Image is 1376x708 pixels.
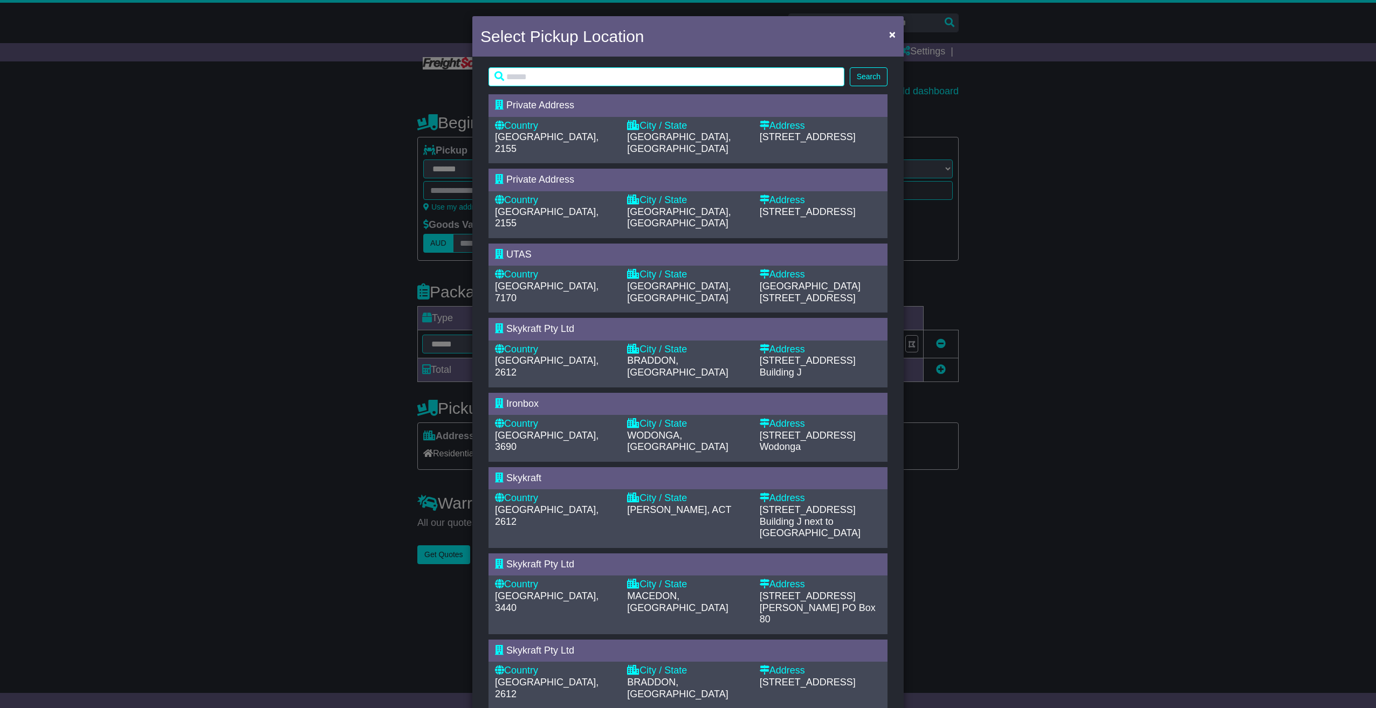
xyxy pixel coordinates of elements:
div: Address [760,344,881,356]
span: PO Box 80 [760,602,876,625]
span: [STREET_ADDRESS] [760,131,856,142]
div: City / State [627,195,748,206]
span: [GEOGRAPHIC_DATA] [760,281,861,291]
span: Wodonga [760,441,801,452]
div: City / State [627,492,748,504]
div: Country [495,418,616,430]
span: [GEOGRAPHIC_DATA], 2155 [495,131,598,154]
span: Skykraft Pty Ltd [506,645,574,656]
span: × [889,28,896,40]
span: [GEOGRAPHIC_DATA], [GEOGRAPHIC_DATA] [627,206,731,229]
span: Skykraft Pty Ltd [506,559,574,570]
div: Address [760,492,881,504]
div: City / State [627,344,748,356]
span: [STREET_ADDRESS] [760,355,856,366]
span: [STREET_ADDRESS] [760,293,856,303]
span: [GEOGRAPHIC_DATA], 2612 [495,677,598,699]
div: Address [760,579,881,591]
span: [GEOGRAPHIC_DATA], [GEOGRAPHIC_DATA] [627,281,731,303]
div: City / State [627,269,748,281]
div: Address [760,418,881,430]
span: [PERSON_NAME], ACT [627,504,731,515]
span: [GEOGRAPHIC_DATA], 2155 [495,206,598,229]
button: Close [884,23,901,45]
span: Building J next to [GEOGRAPHIC_DATA] [760,516,861,539]
div: Country [495,120,616,132]
div: Country [495,665,616,677]
span: WODONGA, [GEOGRAPHIC_DATA] [627,430,728,453]
div: City / State [627,418,748,430]
span: [GEOGRAPHIC_DATA], [GEOGRAPHIC_DATA] [627,131,731,154]
span: [STREET_ADDRESS] [760,206,856,217]
h4: Select Pickup Location [480,24,644,48]
div: Country [495,195,616,206]
span: BRADDON, [GEOGRAPHIC_DATA] [627,677,728,699]
div: Country [495,492,616,504]
div: City / State [627,579,748,591]
span: Private Address [506,174,574,185]
span: Skykraft [506,473,541,483]
span: Building J [760,367,802,378]
div: Country [495,344,616,356]
span: MACEDON, [GEOGRAPHIC_DATA] [627,591,728,613]
div: Address [760,665,881,677]
div: Country [495,269,616,281]
span: Private Address [506,100,574,110]
span: [GEOGRAPHIC_DATA], 3690 [495,430,598,453]
span: BRADDON, [GEOGRAPHIC_DATA] [627,355,728,378]
div: Address [760,120,881,132]
span: [STREET_ADDRESS][PERSON_NAME] [760,591,856,613]
span: Ironbox [506,398,539,409]
span: [GEOGRAPHIC_DATA], 2612 [495,504,598,527]
span: [STREET_ADDRESS] [760,430,856,441]
span: UTAS [506,249,532,260]
span: [GEOGRAPHIC_DATA], 2612 [495,355,598,378]
span: [GEOGRAPHIC_DATA], 3440 [495,591,598,613]
div: Address [760,269,881,281]
div: Address [760,195,881,206]
button: Search [850,67,887,86]
span: [STREET_ADDRESS] [760,504,856,515]
span: [STREET_ADDRESS] [760,677,856,688]
div: City / State [627,665,748,677]
div: Country [495,579,616,591]
span: [GEOGRAPHIC_DATA], 7170 [495,281,598,303]
span: Skykraft Pty Ltd [506,323,574,334]
div: City / State [627,120,748,132]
